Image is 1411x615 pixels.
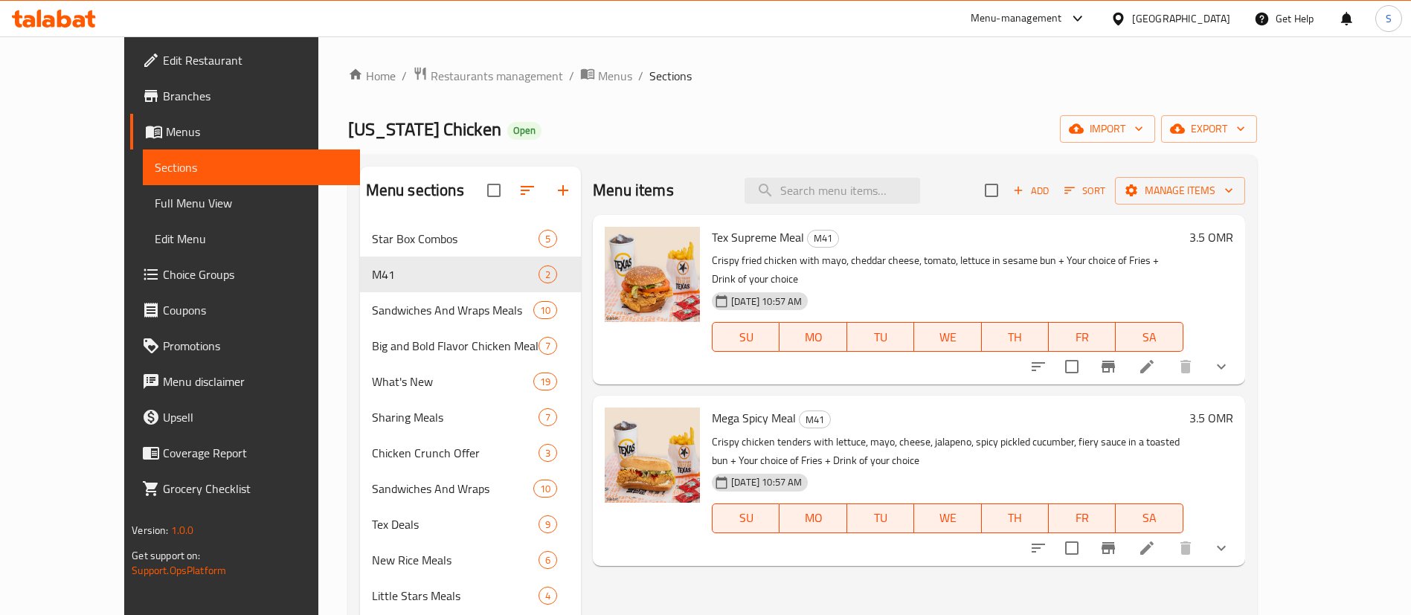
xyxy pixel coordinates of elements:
[712,226,804,248] span: Tex Supreme Meal
[539,589,556,603] span: 4
[598,67,632,85] span: Menus
[719,507,774,529] span: SU
[800,411,830,428] span: M41
[971,10,1062,28] div: Menu-management
[914,322,981,352] button: WE
[1116,322,1183,352] button: SA
[539,230,557,248] div: items
[372,301,533,319] div: Sandwiches And Wraps Meals
[539,337,557,355] div: items
[130,292,360,328] a: Coupons
[130,364,360,399] a: Menu disclaimer
[372,480,533,498] div: Sandwiches And Wraps
[163,480,348,498] span: Grocery Checklist
[539,553,556,567] span: 6
[130,328,360,364] a: Promotions
[372,337,539,355] span: Big and Bold Flavor Chicken Meals
[507,122,541,140] div: Open
[366,179,464,202] h2: Menu sections
[539,587,557,605] div: items
[372,515,539,533] div: Tex Deals
[510,173,545,208] span: Sort sections
[360,364,581,399] div: What's New19
[1138,358,1156,376] a: Edit menu item
[988,507,1043,529] span: TH
[712,251,1183,289] p: Crispy fried chicken with mayo, cheddar cheese, tomato, lettuce in sesame bun + Your choice of Fr...
[605,408,700,503] img: Mega Spicy Meal
[649,67,692,85] span: Sections
[163,373,348,390] span: Menu disclaimer
[725,475,808,489] span: [DATE] 10:57 AM
[163,408,348,426] span: Upsell
[1132,10,1230,27] div: [GEOGRAPHIC_DATA]
[539,265,557,283] div: items
[780,322,846,352] button: MO
[1161,115,1257,143] button: export
[372,408,539,426] span: Sharing Meals
[130,114,360,149] a: Menus
[130,42,360,78] a: Edit Restaurant
[988,326,1043,348] span: TH
[539,232,556,246] span: 5
[712,407,796,429] span: Mega Spicy Meal
[143,221,360,257] a: Edit Menu
[712,503,780,533] button: SU
[348,112,501,146] span: [US_STATE] Chicken
[372,444,539,462] span: Chicken Crunch Offer
[360,328,581,364] div: Big and Bold Flavor Chicken Meals7
[580,66,632,86] a: Menus
[1072,120,1143,138] span: import
[155,158,348,176] span: Sections
[132,561,226,580] a: Support.OpsPlatform
[1173,120,1245,138] span: export
[982,322,1049,352] button: TH
[360,578,581,614] div: Little Stars Meals4
[171,521,194,540] span: 1.0.0
[1168,530,1203,566] button: delete
[360,506,581,542] div: Tex Deals9
[360,435,581,471] div: Chicken Crunch Offer3
[130,78,360,114] a: Branches
[372,230,539,248] div: Star Box Combos
[785,507,841,529] span: MO
[569,67,574,85] li: /
[130,257,360,292] a: Choice Groups
[372,265,539,283] span: M41
[1011,182,1051,199] span: Add
[807,230,839,248] div: M41
[534,303,556,318] span: 10
[539,515,557,533] div: items
[1060,115,1155,143] button: import
[1055,507,1110,529] span: FR
[1007,179,1055,202] span: Add item
[1189,227,1233,248] h6: 3.5 OMR
[853,507,908,529] span: TU
[360,542,581,578] div: New Rice Meals6
[155,194,348,212] span: Full Menu View
[163,444,348,462] span: Coverage Report
[1189,408,1233,428] h6: 3.5 OMR
[143,149,360,185] a: Sections
[539,410,556,425] span: 7
[593,179,674,202] h2: Menu items
[1055,179,1115,202] span: Sort items
[1127,181,1233,200] span: Manage items
[1049,503,1116,533] button: FR
[402,67,407,85] li: /
[1116,503,1183,533] button: SA
[847,503,914,533] button: TU
[1049,322,1116,352] button: FR
[534,375,556,389] span: 19
[372,587,539,605] div: Little Stars Meals
[539,339,556,353] span: 7
[976,175,1007,206] span: Select section
[163,337,348,355] span: Promotions
[920,507,975,529] span: WE
[1056,351,1087,382] span: Select to update
[533,373,557,390] div: items
[360,221,581,257] div: Star Box Combos5
[348,67,396,85] a: Home
[539,446,556,460] span: 3
[360,292,581,328] div: Sandwiches And Wraps Meals10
